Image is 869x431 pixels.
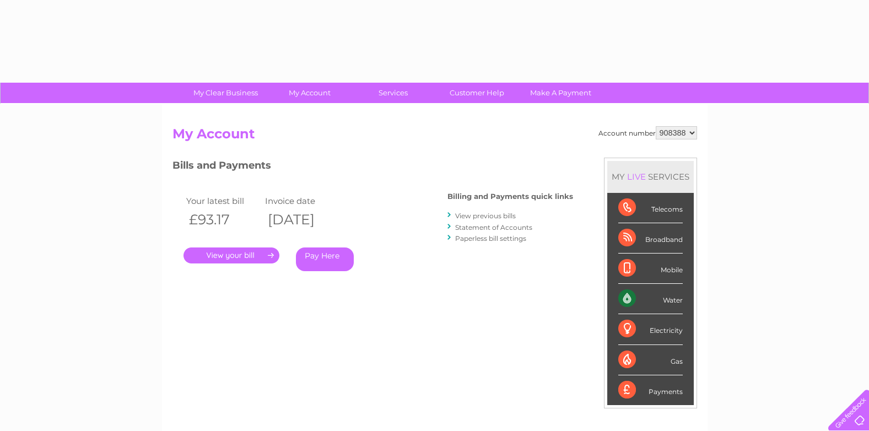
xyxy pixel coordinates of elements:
a: My Clear Business [180,83,271,103]
div: Broadband [618,223,683,254]
a: Pay Here [296,247,354,271]
a: View previous bills [455,212,516,220]
h4: Billing and Payments quick links [447,192,573,201]
a: Make A Payment [515,83,606,103]
div: Water [618,284,683,314]
div: Gas [618,345,683,375]
th: [DATE] [262,208,342,231]
a: . [183,247,279,263]
div: LIVE [625,171,648,182]
div: Account number [598,126,697,139]
a: My Account [264,83,355,103]
h3: Bills and Payments [172,158,573,177]
div: MY SERVICES [607,161,694,192]
div: Telecoms [618,193,683,223]
div: Mobile [618,254,683,284]
a: Paperless bill settings [455,234,526,243]
div: Electricity [618,314,683,344]
th: £93.17 [183,208,263,231]
div: Payments [618,375,683,405]
td: Invoice date [262,193,342,208]
td: Your latest bill [183,193,263,208]
a: Services [348,83,439,103]
a: Customer Help [431,83,522,103]
a: Statement of Accounts [455,223,532,231]
h2: My Account [172,126,697,147]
